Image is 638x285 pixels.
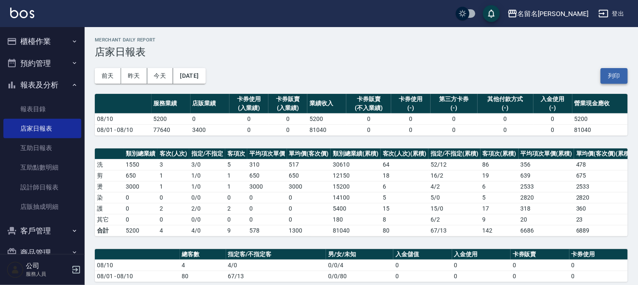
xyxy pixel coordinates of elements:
div: (入業績) [232,104,266,112]
div: 卡券販賣 [348,95,389,104]
th: 男/女/未知 [326,249,393,260]
td: 310 [247,159,287,170]
td: 15200 [331,181,381,192]
td: 0 [346,113,391,124]
td: 0 [533,124,572,135]
td: 2 [225,203,247,214]
table: a dense table [95,148,634,236]
td: 17 [481,203,519,214]
td: 180 [331,214,381,225]
td: 08/01 - 08/10 [95,124,152,135]
td: 0 [452,271,511,282]
div: 卡券販賣 [271,95,305,104]
th: 卡券販賣 [511,249,569,260]
td: 08/10 [95,260,180,271]
td: 4/0 [189,225,225,236]
a: 店販抽成明細 [3,197,81,216]
td: 洗 [95,159,124,170]
img: Person [7,261,24,278]
td: 9 [481,214,519,225]
td: 6 [381,181,429,192]
th: 總客數 [180,249,226,260]
th: 指定/不指定 [189,148,225,159]
th: 服務業績 [152,94,191,114]
td: 86 [481,159,519,170]
td: 4 [157,225,190,236]
td: 64 [381,159,429,170]
button: 前天 [95,68,121,84]
td: 燙 [95,181,124,192]
div: (-) [536,104,570,112]
td: 2820 [574,192,634,203]
td: 0 [268,124,307,135]
td: 2533 [574,181,634,192]
td: 14100 [331,192,381,203]
td: 0 [511,260,569,271]
td: 5 [381,192,429,203]
td: 0 [287,214,331,225]
div: (不入業績) [348,104,389,112]
td: 0 [452,260,511,271]
td: 8 [381,214,429,225]
th: 平均項次單價 [247,148,287,159]
th: 客次(人次) [157,148,190,159]
td: 4 / 2 [428,181,481,192]
td: 0 [533,113,572,124]
td: 染 [95,192,124,203]
td: 6889 [574,225,634,236]
td: 0 [391,124,430,135]
td: 0 [124,214,157,225]
td: 67/13 [226,271,326,282]
td: 2820 [519,192,574,203]
th: 客項次 [225,148,247,159]
td: 1 [225,181,247,192]
td: 0 [431,124,478,135]
td: 3 / 0 [189,159,225,170]
div: (-) [480,104,531,112]
th: 指定/不指定(累積) [428,148,481,159]
button: 昨天 [121,68,147,84]
td: 護 [95,203,124,214]
td: 15 [381,203,429,214]
td: 6 / 2 [428,214,481,225]
h2: Merchant Daily Report [95,37,628,43]
td: 合計 [95,225,124,236]
td: 0 [191,113,229,124]
td: 356 [519,159,574,170]
a: 互助日報表 [3,138,81,158]
a: 店家日報表 [3,119,81,138]
td: 142 [481,225,519,236]
img: Logo [10,8,34,18]
td: 3000 [124,181,157,192]
td: 578 [247,225,287,236]
td: 4 [180,260,226,271]
button: save [483,5,500,22]
td: 0 [511,271,569,282]
td: 0 [157,192,190,203]
td: 0 [478,124,533,135]
button: 名留名[PERSON_NAME] [504,5,592,22]
td: 0 [247,192,287,203]
td: 16 / 2 [428,170,481,181]
button: 登出 [595,6,628,22]
td: 1 [225,170,247,181]
th: 卡券使用 [569,249,628,260]
td: 9 [225,225,247,236]
td: 360 [574,203,634,214]
td: 1 / 0 [189,181,225,192]
td: 0 [247,214,287,225]
td: 67/13 [428,225,481,236]
th: 指定客/不指定客 [226,249,326,260]
td: 0 [229,124,268,135]
th: 平均項次單價(累積) [519,148,574,159]
a: 互助點數明細 [3,158,81,177]
td: 0 [569,260,628,271]
td: 5200 [124,225,157,236]
td: 675 [574,170,634,181]
td: 20 [519,214,574,225]
th: 營業現金應收 [572,94,628,114]
td: 6686 [519,225,574,236]
td: 0 [225,214,247,225]
div: (-) [433,104,476,112]
td: 81040 [331,225,381,236]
